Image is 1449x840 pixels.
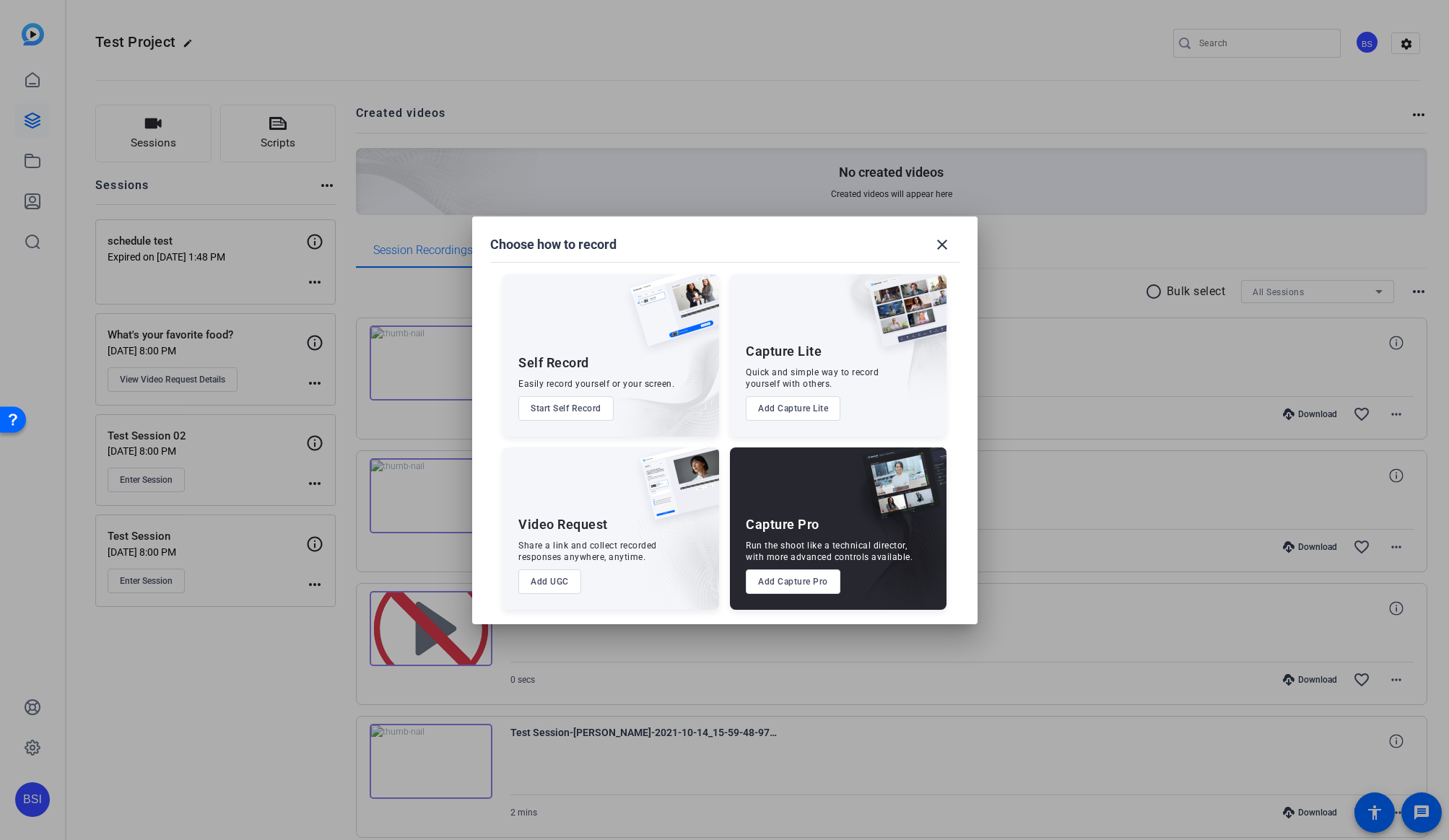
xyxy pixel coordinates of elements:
[518,540,657,563] div: Share a link and collect recorded responses anywhere, anytime.
[840,465,947,610] img: embarkstudio-capture-pro.png
[630,447,719,535] img: ugc-content.png
[635,492,719,610] img: embarkstudio-ugc-content.png
[857,274,947,362] img: capture-lite.png
[490,236,617,253] h1: Choose how to record
[746,540,913,563] div: Run the shoot like a technical director, with more advanced controls available.
[619,274,719,361] img: self-record.png
[518,354,589,372] div: Self Record
[518,378,674,390] div: Easily record yourself or your screen.
[518,516,608,533] div: Video Request
[518,569,581,594] button: Add UGC
[518,396,614,421] button: Start Self Record
[746,367,879,390] div: Quick and simple way to record yourself with others.
[746,569,840,594] button: Add Capture Pro
[746,516,819,533] div: Capture Pro
[851,447,947,535] img: capture-pro.png
[934,236,951,253] mat-icon: close
[746,343,822,360] div: Capture Lite
[746,396,840,421] button: Add Capture Lite
[593,305,719,437] img: embarkstudio-self-record.png
[817,274,947,419] img: embarkstudio-capture-lite.png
